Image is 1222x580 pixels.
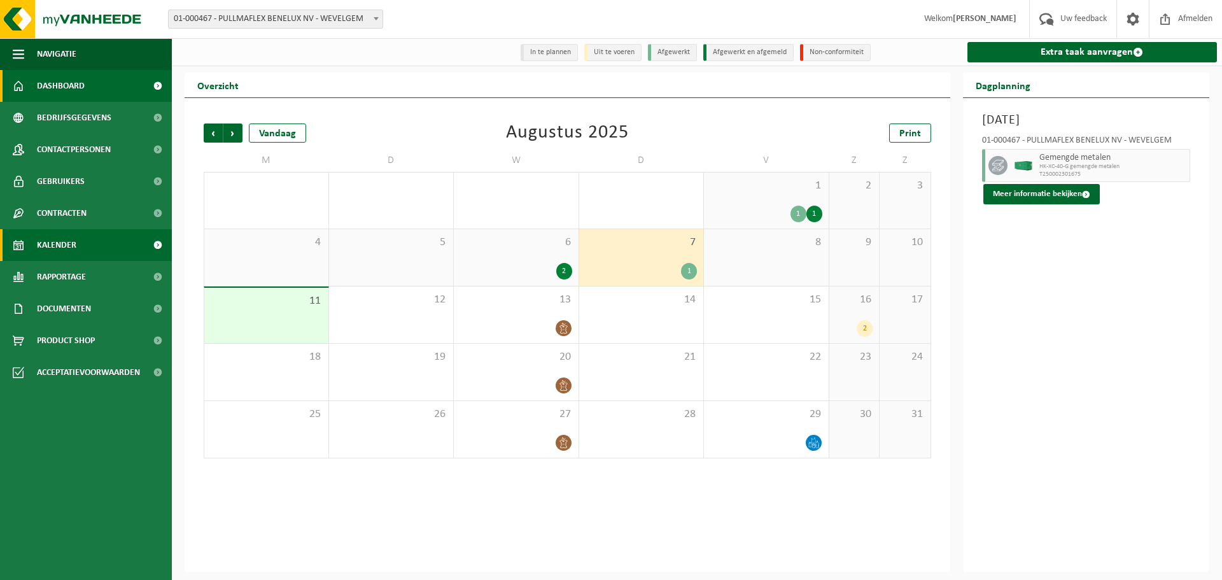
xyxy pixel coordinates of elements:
span: 30 [836,407,873,421]
li: In te plannen [521,44,578,61]
span: T250002301675 [1039,171,1187,178]
button: Meer informatie bekijken [983,184,1100,204]
div: 2 [857,320,873,337]
li: Afgewerkt en afgemeld [703,44,794,61]
span: Volgende [223,124,242,143]
span: Bedrijfsgegevens [37,102,111,134]
span: 30 [460,179,572,193]
span: Print [899,129,921,139]
span: 1 [710,179,822,193]
span: 29 [710,407,822,421]
span: Navigatie [37,38,76,70]
div: Augustus 2025 [506,124,629,143]
div: 1 [806,206,822,222]
span: 01-000467 - PULLMAFLEX BENELUX NV - WEVELGEM [168,10,383,29]
span: 18 [211,350,322,364]
span: 13 [460,293,572,307]
span: Product Shop [37,325,95,357]
span: 28 [586,407,698,421]
span: 7 [586,236,698,250]
span: Rapportage [37,261,86,293]
span: 5 [335,236,447,250]
span: 25 [211,407,322,421]
td: D [329,149,454,172]
span: Vorige [204,124,223,143]
span: 24 [886,350,924,364]
strong: [PERSON_NAME] [953,14,1016,24]
span: 22 [710,350,822,364]
span: 4 [211,236,322,250]
span: 23 [836,350,873,364]
span: 21 [586,350,698,364]
span: 10 [886,236,924,250]
div: 1 [681,263,697,279]
span: 3 [886,179,924,193]
li: Afgewerkt [648,44,697,61]
span: 9 [836,236,873,250]
div: 2 [556,263,572,279]
td: W [454,149,579,172]
span: 26 [335,407,447,421]
span: 12 [335,293,447,307]
span: Gebruikers [37,166,85,197]
h3: [DATE] [982,111,1191,130]
span: 19 [335,350,447,364]
span: 29 [335,179,447,193]
td: Z [829,149,880,172]
span: 17 [886,293,924,307]
span: Acceptatievoorwaarden [37,357,140,388]
span: 27 [460,407,572,421]
img: HK-XC-40-GN-00 [1014,161,1033,171]
a: Print [889,124,931,143]
span: 20 [460,350,572,364]
span: 14 [586,293,698,307]
span: 2 [836,179,873,193]
li: Uit te voeren [584,44,642,61]
span: 15 [710,293,822,307]
span: Documenten [37,293,91,325]
span: 11 [211,294,322,308]
span: Gemengde metalen [1039,153,1187,163]
div: Vandaag [249,124,306,143]
span: HK-XC-40-G gemengde metalen [1039,163,1187,171]
span: 01-000467 - PULLMAFLEX BENELUX NV - WEVELGEM [169,10,383,28]
a: Extra taak aanvragen [967,42,1218,62]
td: Z [880,149,931,172]
span: 28 [211,179,322,193]
span: 6 [460,236,572,250]
h2: Overzicht [185,73,251,97]
span: 16 [836,293,873,307]
td: D [579,149,705,172]
span: Contracten [37,197,87,229]
span: Contactpersonen [37,134,111,166]
span: Kalender [37,229,76,261]
li: Non-conformiteit [800,44,871,61]
span: Dashboard [37,70,85,102]
h2: Dagplanning [963,73,1043,97]
td: V [704,149,829,172]
div: 01-000467 - PULLMAFLEX BENELUX NV - WEVELGEM [982,136,1191,149]
span: 31 [586,179,698,193]
span: 31 [886,407,924,421]
span: 8 [710,236,822,250]
td: M [204,149,329,172]
div: 1 [790,206,806,222]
